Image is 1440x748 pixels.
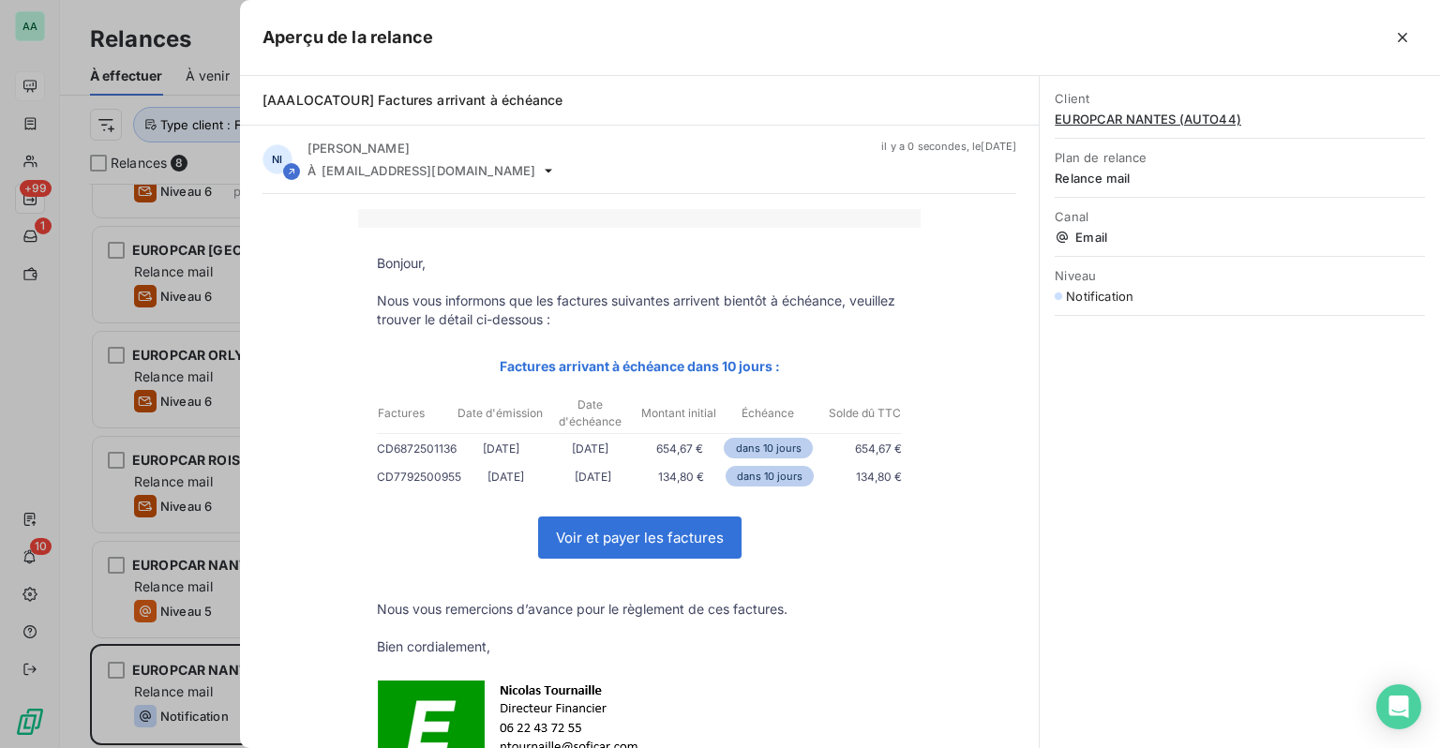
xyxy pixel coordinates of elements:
[546,439,635,458] p: [DATE]
[546,396,633,430] p: Date d'échéance
[1055,150,1425,165] span: Plan de relance
[262,92,562,108] span: [AAALOCATOUR] Factures arrivant à échéance
[457,405,544,422] p: Date d'émission
[322,163,535,178] span: [EMAIL_ADDRESS][DOMAIN_NAME]
[539,517,741,558] a: Voir et payer les factures
[635,439,724,458] p: 654,67 €
[1055,171,1425,186] span: Relance mail
[725,405,812,422] p: Échéance
[378,405,455,422] p: Factures
[1055,209,1425,224] span: Canal
[377,254,902,273] p: Bonjour,
[262,144,292,174] div: NI
[1066,289,1133,304] span: Notification
[377,355,902,377] p: Factures arrivant à échéance dans 10 jours :
[307,163,316,178] span: À
[549,467,637,486] p: [DATE]
[262,24,433,51] h5: Aperçu de la relance
[377,600,902,619] p: Nous vous remercions d’avance pour le règlement de ces factures.
[814,467,902,486] p: 134,80 €
[457,439,546,458] p: [DATE]
[636,405,723,422] p: Montant initial
[1376,684,1421,729] div: Open Intercom Messenger
[1055,91,1425,106] span: Client
[307,141,410,156] span: [PERSON_NAME]
[377,637,902,656] p: Bien cordialement,
[881,141,1016,152] span: il y a 0 secondes , le [DATE]
[637,467,726,486] p: 134,80 €
[726,466,814,486] p: dans 10 jours
[724,438,813,458] p: dans 10 jours
[1055,112,1425,127] span: EUROPCAR NANTES (AUTO44)
[813,439,902,458] p: 654,67 €
[377,292,902,329] p: Nous vous informons que les factures suivantes arrivent bientôt à échéance, veuillez trouver le d...
[1055,230,1425,245] span: Email
[377,467,461,486] p: CD7792500955
[377,439,457,458] p: CD6872501136
[814,405,901,422] p: Solde dû TTC
[461,467,549,486] p: [DATE]
[1055,268,1425,283] span: Niveau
